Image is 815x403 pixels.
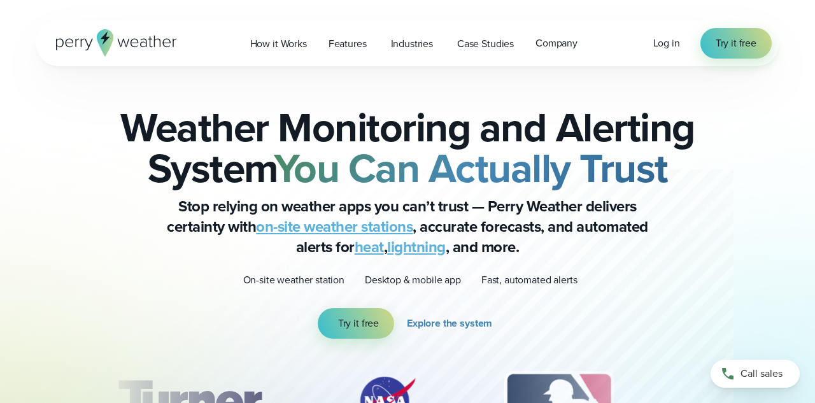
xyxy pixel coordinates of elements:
p: On-site weather station [243,272,344,288]
a: lightning [387,236,446,258]
p: Desktop & mobile app [365,272,461,288]
a: Call sales [711,360,800,388]
a: Try it free [318,308,394,339]
a: Case Studies [446,31,525,57]
span: Log in [653,36,680,50]
a: Log in [653,36,680,51]
p: Stop relying on weather apps you can’t trust — Perry Weather delivers certainty with , accurate f... [153,196,662,257]
span: Call sales [741,366,783,381]
a: Explore the system [407,308,497,339]
span: Industries [391,36,433,52]
strong: You Can Actually Trust [274,138,668,198]
span: Features [329,36,367,52]
h2: Weather Monitoring and Alerting System [99,107,716,188]
p: Fast, automated alerts [481,272,578,288]
a: How it Works [239,31,318,57]
span: Case Studies [457,36,514,52]
span: Try it free [338,316,379,331]
span: Explore the system [407,316,492,331]
span: Try it free [716,36,756,51]
span: How it Works [250,36,307,52]
a: on-site weather stations [256,215,413,238]
span: Company [535,36,578,51]
a: Try it free [700,28,772,59]
a: heat [355,236,384,258]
